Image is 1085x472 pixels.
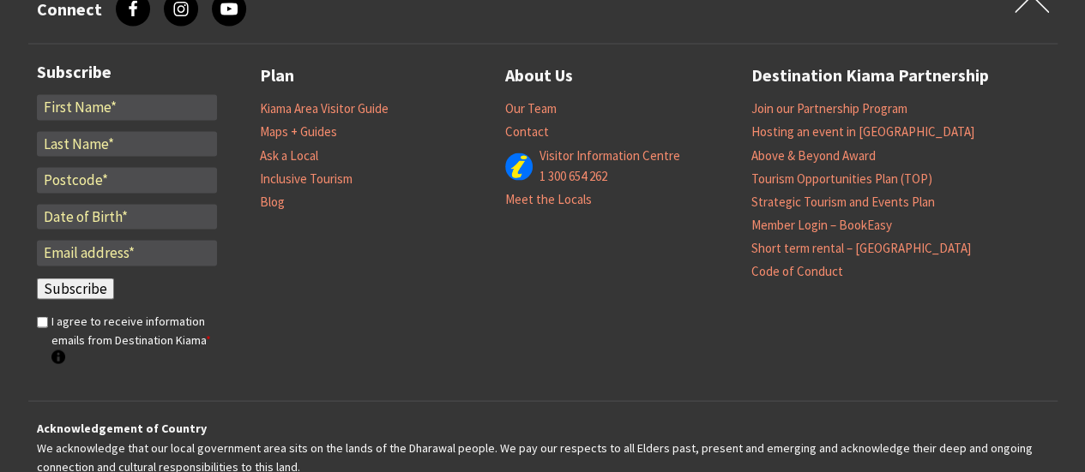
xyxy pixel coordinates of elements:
a: Join our Partnership Program [751,100,907,117]
h3: Subscribe [37,62,217,82]
input: Email address* [37,241,217,266]
a: Member Login – BookEasy [751,217,892,234]
a: About Us [505,62,573,90]
input: Date of Birth* [37,205,217,230]
a: Short term rental – [GEOGRAPHIC_DATA] Code of Conduct [751,240,971,280]
strong: Acknowledgement of Country [37,421,207,436]
a: Tourism Opportunities Plan (TOP) [751,170,932,188]
a: Our Team [505,100,557,117]
input: Last Name* [37,132,217,158]
a: Ask a Local [260,147,318,164]
input: First Name* [37,95,217,121]
a: Strategic Tourism and Events Plan [751,194,935,211]
a: Hosting an event in [GEOGRAPHIC_DATA] [751,123,974,140]
a: Blog [260,194,285,211]
input: Postcode* [37,168,217,194]
a: 1 300 654 262 [539,168,607,185]
a: Destination Kiama Partnership [751,62,989,90]
label: I agree to receive information emails from Destination Kiama [51,312,217,369]
a: Visitor Information Centre [539,147,680,164]
a: Inclusive Tourism [260,170,353,188]
a: Plan [260,62,294,90]
a: Kiama Area Visitor Guide [260,100,389,117]
input: Subscribe [37,278,114,301]
a: Contact [505,123,549,140]
a: Above & Beyond Award [751,147,876,164]
a: Maps + Guides [260,123,337,140]
a: Meet the Locals [505,191,592,208]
